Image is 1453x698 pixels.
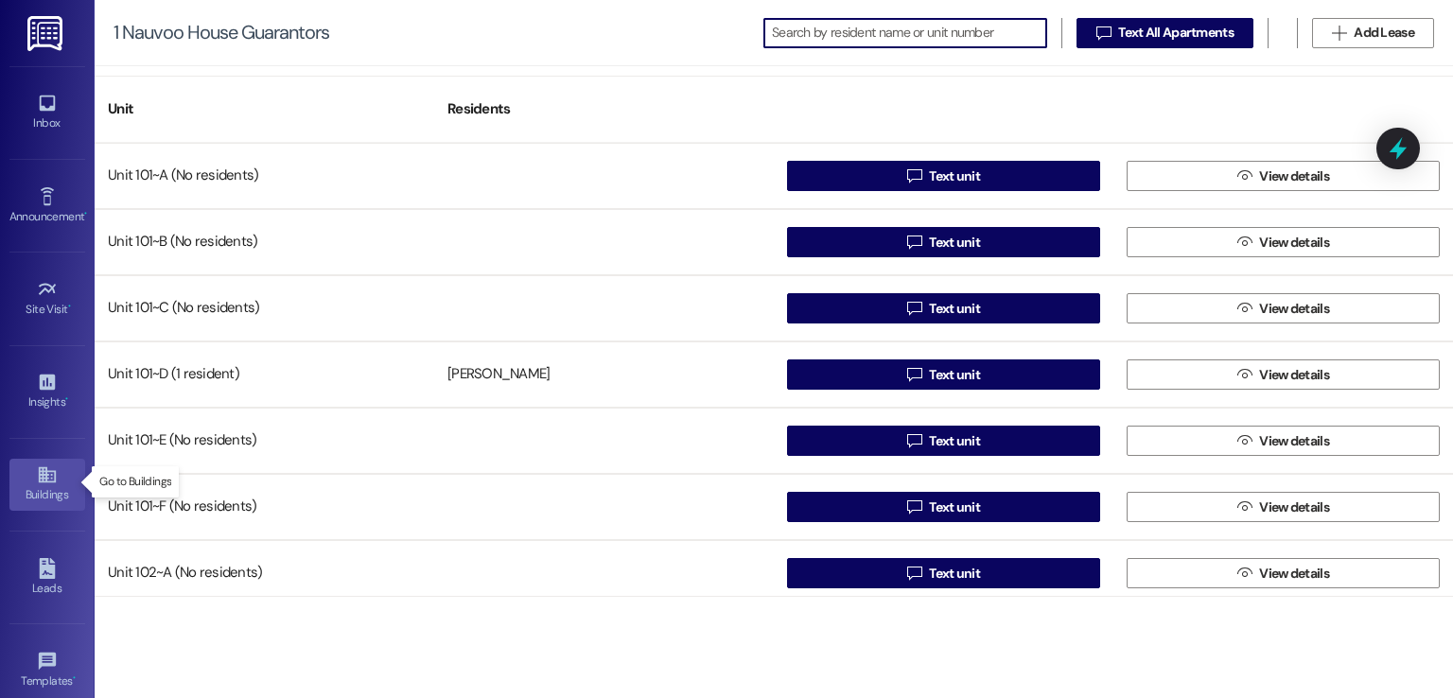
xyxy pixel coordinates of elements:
[929,497,980,517] span: Text unit
[95,488,434,526] div: Unit 101~F (No residents)
[787,293,1100,323] button: Text unit
[787,558,1100,588] button: Text unit
[114,23,329,43] div: 1 Nauvoo House Guarantors
[929,233,980,253] span: Text unit
[1312,18,1434,48] button: Add Lease
[772,20,1046,46] input: Search by resident name or unit number
[1077,18,1253,48] button: Text All Apartments
[1127,227,1440,257] button: View details
[787,227,1100,257] button: Text unit
[1237,499,1252,515] i: 
[1127,359,1440,390] button: View details
[95,86,434,132] div: Unit
[1118,23,1234,43] span: Text All Apartments
[9,366,85,417] a: Insights •
[1332,26,1346,41] i: 
[73,672,76,685] span: •
[65,393,68,406] span: •
[1127,293,1440,323] button: View details
[447,365,550,385] div: [PERSON_NAME]
[27,16,66,51] img: ResiDesk Logo
[9,645,85,696] a: Templates •
[68,300,71,313] span: •
[1259,431,1329,451] span: View details
[1259,233,1329,253] span: View details
[1237,168,1252,183] i: 
[1259,497,1329,517] span: View details
[1259,365,1329,385] span: View details
[1127,558,1440,588] button: View details
[1237,433,1252,448] i: 
[1259,299,1329,319] span: View details
[1259,564,1329,584] span: View details
[1096,26,1111,41] i: 
[1237,566,1252,581] i: 
[907,301,921,316] i: 
[95,223,434,261] div: Unit 101~B (No residents)
[907,367,921,382] i: 
[95,289,434,327] div: Unit 101~C (No residents)
[95,356,434,393] div: Unit 101~D (1 resident)
[9,87,85,138] a: Inbox
[1237,235,1252,250] i: 
[787,426,1100,456] button: Text unit
[99,474,171,490] p: Go to Buildings
[787,492,1100,522] button: Text unit
[95,422,434,460] div: Unit 101~E (No residents)
[1259,166,1329,186] span: View details
[907,433,921,448] i: 
[9,273,85,324] a: Site Visit •
[434,86,774,132] div: Residents
[84,207,87,220] span: •
[929,299,980,319] span: Text unit
[1354,23,1414,43] span: Add Lease
[907,168,921,183] i: 
[95,554,434,592] div: Unit 102~A (No residents)
[1127,161,1440,191] button: View details
[929,365,980,385] span: Text unit
[9,552,85,603] a: Leads
[907,499,921,515] i: 
[787,161,1100,191] button: Text unit
[929,564,980,584] span: Text unit
[9,459,85,510] a: Buildings
[1127,426,1440,456] button: View details
[907,235,921,250] i: 
[1127,492,1440,522] button: View details
[1237,301,1252,316] i: 
[929,166,980,186] span: Text unit
[787,359,1100,390] button: Text unit
[929,431,980,451] span: Text unit
[1237,367,1252,382] i: 
[95,157,434,195] div: Unit 101~A (No residents)
[907,566,921,581] i: 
